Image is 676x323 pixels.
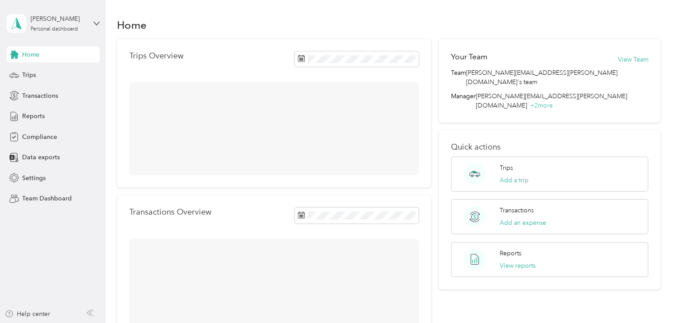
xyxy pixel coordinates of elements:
button: View reports [500,261,536,270]
span: Settings [22,173,46,183]
h1: Home [117,20,147,30]
span: Data exports [22,153,60,162]
button: Add an expense [500,218,546,227]
h2: Your Team [451,51,487,62]
span: Team Dashboard [22,194,72,203]
span: [PERSON_NAME][EMAIL_ADDRESS][PERSON_NAME][DOMAIN_NAME] [476,92,627,109]
span: Reports [22,112,45,121]
div: Personal dashboard [31,27,78,32]
span: Compliance [22,132,57,142]
span: Trips [22,70,36,80]
p: Trips [500,163,513,173]
p: Trips Overview [129,51,183,61]
button: Add a trip [500,176,528,185]
span: + 2 more [530,102,553,109]
span: Transactions [22,91,58,100]
span: [PERSON_NAME][EMAIL_ADDRESS][PERSON_NAME][DOMAIN_NAME]'s team [466,68,648,87]
span: Home [22,50,39,59]
p: Transactions [500,206,534,215]
iframe: Everlance-gr Chat Button Frame [626,273,676,323]
button: View Team [618,55,648,64]
div: [PERSON_NAME] [31,14,86,23]
button: Help center [5,309,50,319]
p: Quick actions [451,142,648,152]
p: Reports [500,249,521,258]
span: Team [451,68,466,87]
p: Transactions Overview [129,208,211,217]
span: Manager [451,92,476,110]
